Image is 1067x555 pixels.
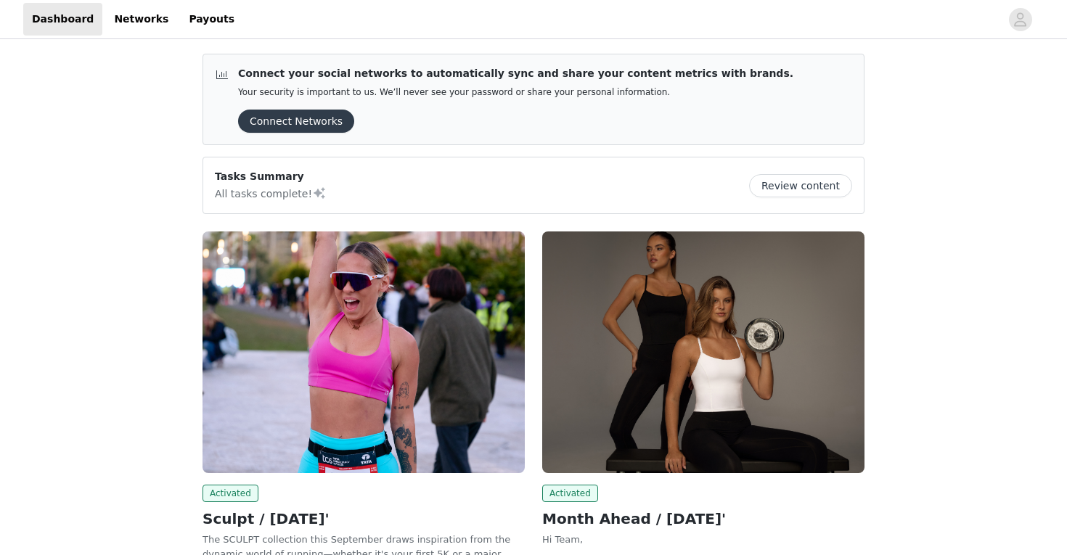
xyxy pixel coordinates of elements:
a: Dashboard [23,3,102,36]
a: Networks [105,3,177,36]
div: avatar [1013,8,1027,31]
h2: Month Ahead / [DATE]' [542,508,864,530]
a: Payouts [180,3,243,36]
span: Activated [203,485,258,502]
p: Your security is important to us. We’ll never see your password or share your personal information. [238,87,793,98]
button: Connect Networks [238,110,354,133]
p: All tasks complete! [215,184,327,202]
img: Muscle Republic [203,231,525,473]
p: Connect your social networks to automatically sync and share your content metrics with brands. [238,66,793,81]
img: Muscle Republic [542,231,864,473]
p: Hi Team, [542,533,864,547]
p: Tasks Summary [215,169,327,184]
h2: Sculpt / [DATE]' [203,508,525,530]
button: Review content [749,174,852,197]
span: Activated [542,485,598,502]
